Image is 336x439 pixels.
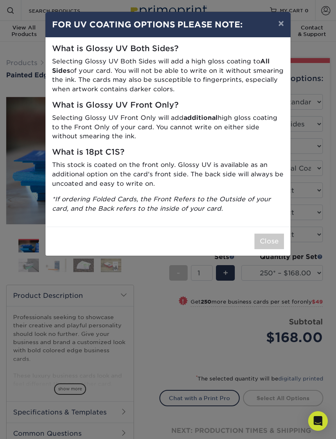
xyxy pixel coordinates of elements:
[52,160,284,188] p: This stock is coated on the front only. Glossy UV is available as an additional option on the car...
[308,411,328,431] div: Open Intercom Messenger
[52,44,284,54] h5: What is Glossy UV Both Sides?
[52,101,284,110] h5: What is Glossy UV Front Only?
[52,195,271,212] i: *If ordering Folded Cards, the Front Refers to the Outside of your card, and the Back refers to t...
[184,114,218,122] strong: additional
[52,148,284,157] h5: What is 18pt C1S?
[52,57,270,74] strong: All Sides
[52,18,284,31] h4: FOR UV COATING OPTIONS PLEASE NOTE:
[272,12,291,35] button: ×
[52,57,284,94] p: Selecting Glossy UV Both Sides will add a high gloss coating to of your card. You will not be abl...
[52,113,284,141] p: Selecting Glossy UV Front Only will add high gloss coating to the Front Only of your card. You ca...
[254,234,284,249] button: Close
